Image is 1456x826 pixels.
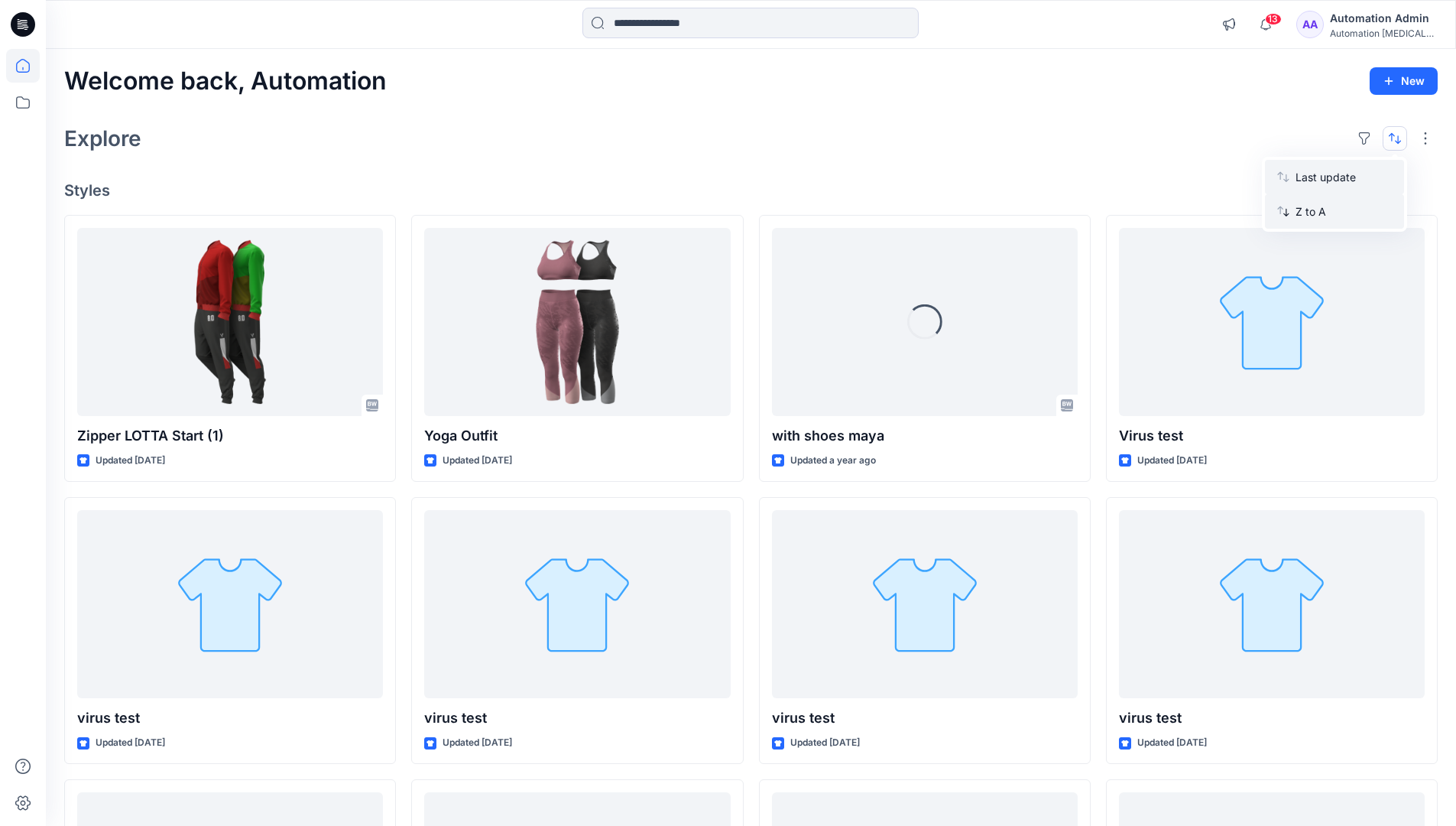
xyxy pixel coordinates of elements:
p: Zipper LOTTA Start (1) [77,425,383,447]
a: Yoga Outfit [424,228,730,417]
p: virus test [424,707,730,729]
button: New [1370,67,1438,95]
a: Zipper LOTTA Start (1) [77,228,383,417]
p: virus test [77,707,383,729]
a: virus test [1119,510,1425,699]
div: AA [1296,11,1324,38]
p: Updated [DATE] [96,453,165,469]
div: Automation Admin [1330,9,1437,28]
a: virus test [772,510,1078,699]
p: virus test [772,707,1078,729]
p: Updated [DATE] [790,735,860,751]
p: Updated [DATE] [1137,453,1207,469]
a: Virus test [1119,228,1425,417]
p: Updated [DATE] [443,735,512,751]
p: Yoga Outfit [424,425,730,447]
p: Updated [DATE] [96,735,165,751]
p: Updated [DATE] [1137,735,1207,751]
p: Virus test [1119,425,1425,447]
p: with shoes maya [772,425,1078,447]
div: Automation [MEDICAL_DATA]... [1330,28,1437,39]
h4: Styles [64,181,1438,200]
a: virus test [424,510,730,699]
p: Updated [DATE] [443,453,512,469]
a: virus test [77,510,383,699]
p: Z to A [1295,203,1392,220]
span: 13 [1265,13,1282,25]
h2: Explore [64,126,141,151]
h2: Welcome back, Automation [64,67,387,96]
p: Last update [1295,169,1392,185]
p: virus test [1119,707,1425,729]
p: Updated a year ago [790,453,876,469]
